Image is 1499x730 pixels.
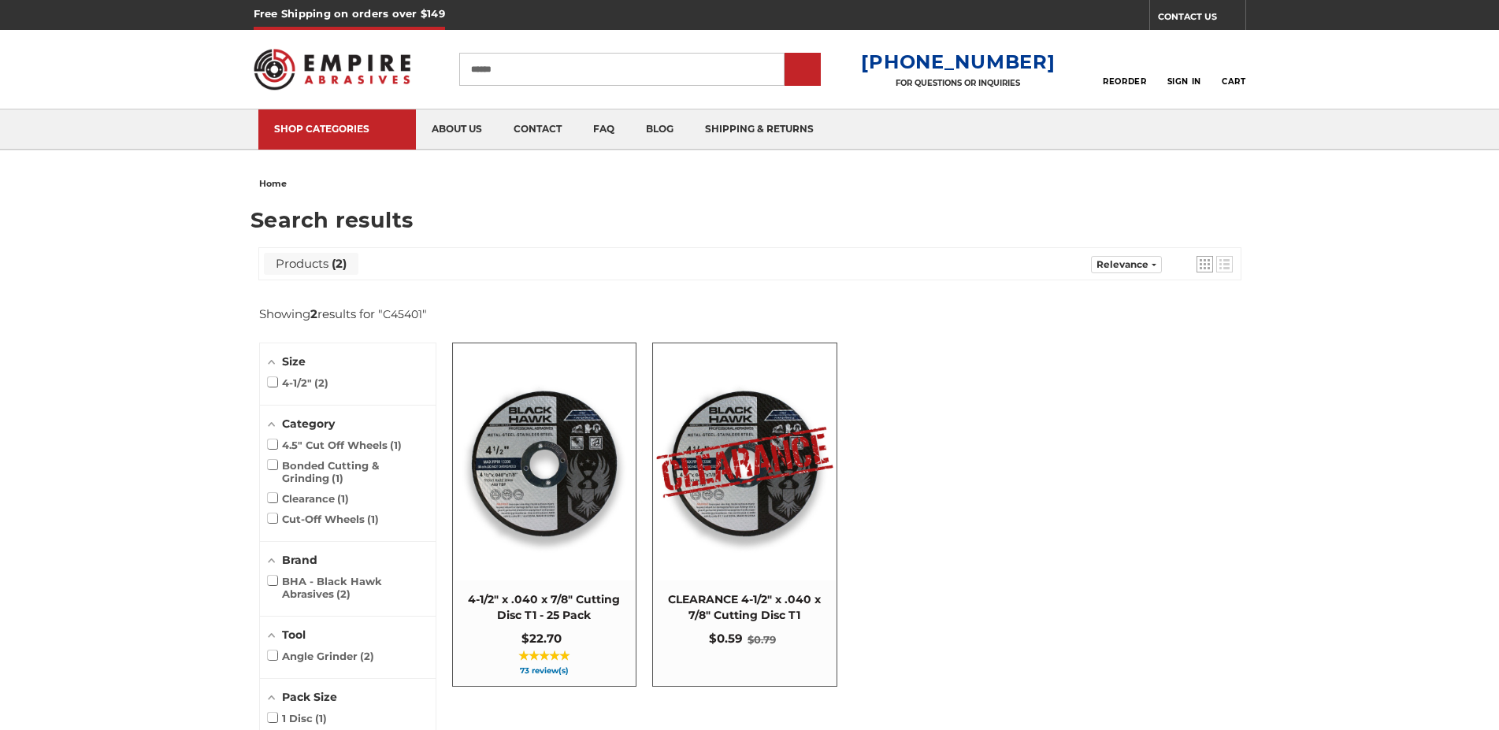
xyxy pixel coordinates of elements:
span: Size [282,354,306,369]
p: FOR QUESTIONS OR INQUIRIES [861,78,1055,88]
a: Sort options [1091,256,1162,273]
span: 2 [328,256,347,271]
span: Tool [282,628,306,642]
span: Sign In [1167,76,1201,87]
img: Empire Abrasives [254,39,411,100]
a: Reorder [1103,52,1146,86]
span: ★★★★★ [518,650,570,662]
span: 1 [315,712,327,724]
span: Pack Size [282,690,337,704]
span: 2 [336,587,351,600]
span: $0.79 [748,633,776,646]
div: Showing results for " " [259,306,448,321]
a: contact [498,109,577,150]
span: 73 review(s) [461,667,628,675]
span: 1 [367,513,379,525]
a: View Products Tab [264,253,358,275]
span: Cart [1222,76,1245,87]
span: 4-1/2" [268,376,329,389]
span: 4.5" Cut Off Wheels [268,439,403,451]
span: 1 [390,439,402,451]
a: shipping & returns [689,109,829,150]
span: Cut-Off Wheels [268,513,380,525]
a: [PHONE_NUMBER] [861,50,1055,73]
h1: Search results [250,209,1249,231]
img: CLEARANCE 4-1/2" x .040 x 7/8" Cutting Disc T1 [654,372,835,553]
span: home [259,178,287,189]
a: blog [630,109,689,150]
span: 1 Disc [268,712,328,724]
span: Brand [282,553,317,567]
span: 4-1/2" x .040 x 7/8" Cutting Disc T1 - 25 Pack [461,592,628,623]
span: Relevance [1096,258,1148,270]
span: Angle Grinder [268,650,375,662]
a: faq [577,109,630,150]
a: View list mode [1216,256,1233,272]
a: CLEARANCE 4-1/2" x .040 x 7/8" Cutting Disc T1 [653,343,836,686]
a: View grid mode [1197,256,1213,272]
a: 4-1/2" x .040 x 7/8" Cutting Disc T1 - 25 Pack [453,343,636,686]
span: BHA - Black Hawk Abrasives [268,575,428,600]
span: $0.59 [709,631,743,646]
span: $22.70 [521,631,562,646]
a: CONTACT US [1158,8,1245,30]
img: 4-1/2" super thin cut off wheel for fast metal cutting and minimal kerf [454,372,635,553]
span: 1 [332,472,343,484]
a: Cart [1222,52,1245,87]
span: Category [282,417,335,431]
a: about us [416,109,498,150]
span: CLEARANCE 4-1/2" x .040 x 7/8" Cutting Disc T1 [661,592,828,623]
span: 1 [337,492,349,505]
span: Bonded Cutting & Grinding [268,459,428,484]
div: SHOP CATEGORIES [274,123,400,135]
b: 2 [310,306,317,321]
span: Reorder [1103,76,1146,87]
span: Clearance [268,492,350,505]
span: 2 [314,376,328,389]
span: 2 [360,650,374,662]
a: C45401 [383,307,422,321]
